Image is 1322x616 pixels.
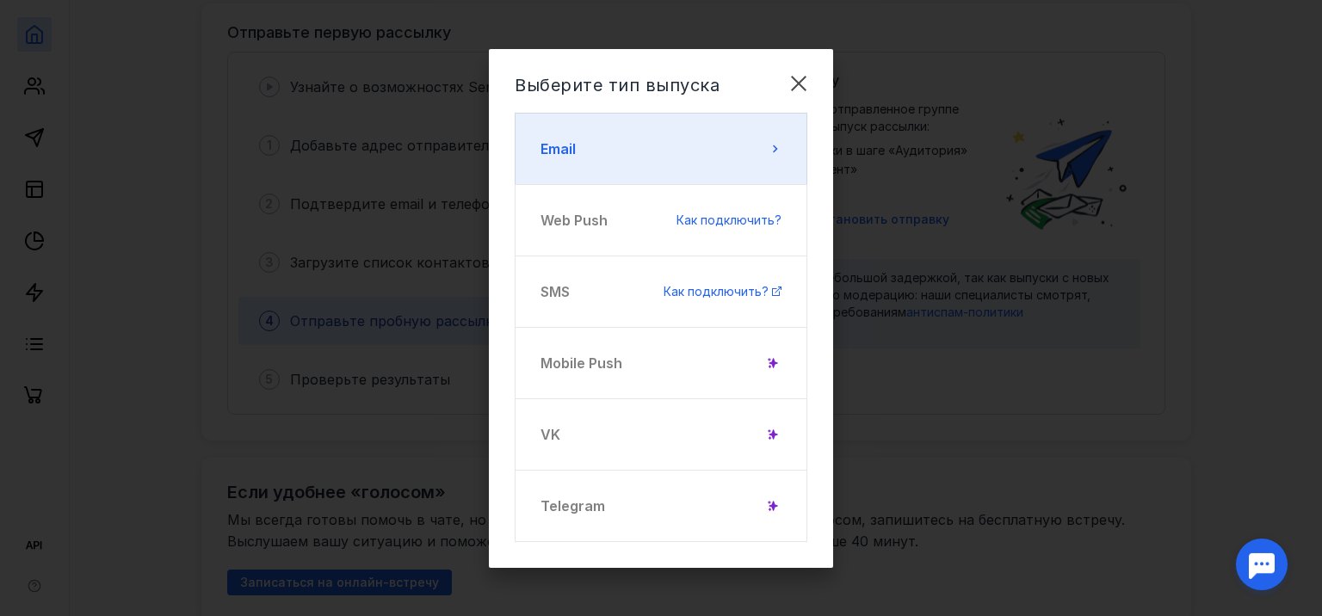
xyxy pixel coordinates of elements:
[541,139,576,159] span: Email
[515,113,807,185] button: Email
[676,212,781,229] a: Как подключить?
[676,213,781,227] span: Как подключить?
[515,75,720,95] span: Выберите тип выпуска
[664,284,769,299] span: Как подключить?
[664,283,781,300] a: Как подключить?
